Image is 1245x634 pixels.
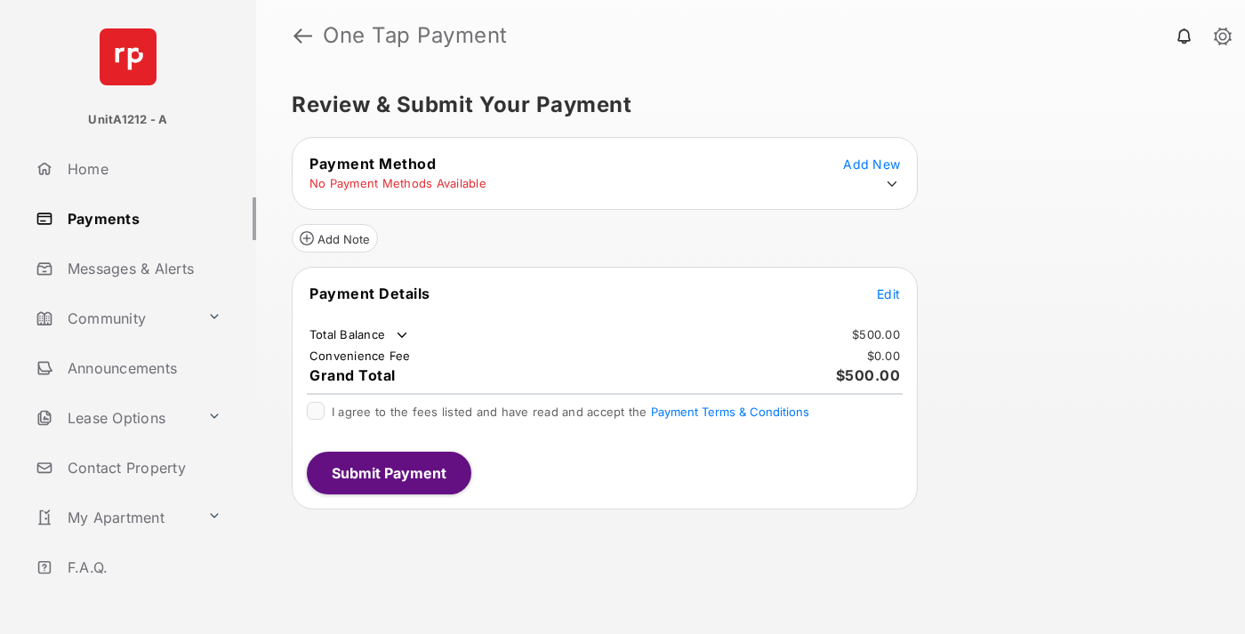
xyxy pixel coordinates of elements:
span: Payment Method [309,155,436,173]
a: Announcements [28,347,256,389]
a: Community [28,297,200,340]
a: Contact Property [28,446,256,489]
p: UnitA1212 - A [88,111,167,129]
a: My Apartment [28,496,200,539]
td: Total Balance [309,326,411,344]
span: I agree to the fees listed and have read and accept the [332,405,809,419]
td: No Payment Methods Available [309,175,487,191]
a: Messages & Alerts [28,247,256,290]
span: Grand Total [309,366,396,384]
a: F.A.Q. [28,546,256,589]
a: Payments [28,197,256,240]
button: I agree to the fees listed and have read and accept the [651,405,809,419]
a: Lease Options [28,397,200,439]
button: Edit [877,285,900,302]
h5: Review & Submit Your Payment [292,94,1195,116]
span: Edit [877,286,900,301]
span: Payment Details [309,285,430,302]
button: Add New [843,155,900,173]
span: $500.00 [836,366,901,384]
td: $500.00 [851,326,901,342]
img: svg+xml;base64,PHN2ZyB4bWxucz0iaHR0cDovL3d3dy53My5vcmcvMjAwMC9zdmciIHdpZHRoPSI2NCIgaGVpZ2h0PSI2NC... [100,28,157,85]
button: Submit Payment [307,452,471,494]
td: $0.00 [866,348,901,364]
td: Convenience Fee [309,348,412,364]
button: Add Note [292,224,378,253]
strong: One Tap Payment [323,25,508,46]
span: Add New [843,156,900,172]
a: Home [28,148,256,190]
